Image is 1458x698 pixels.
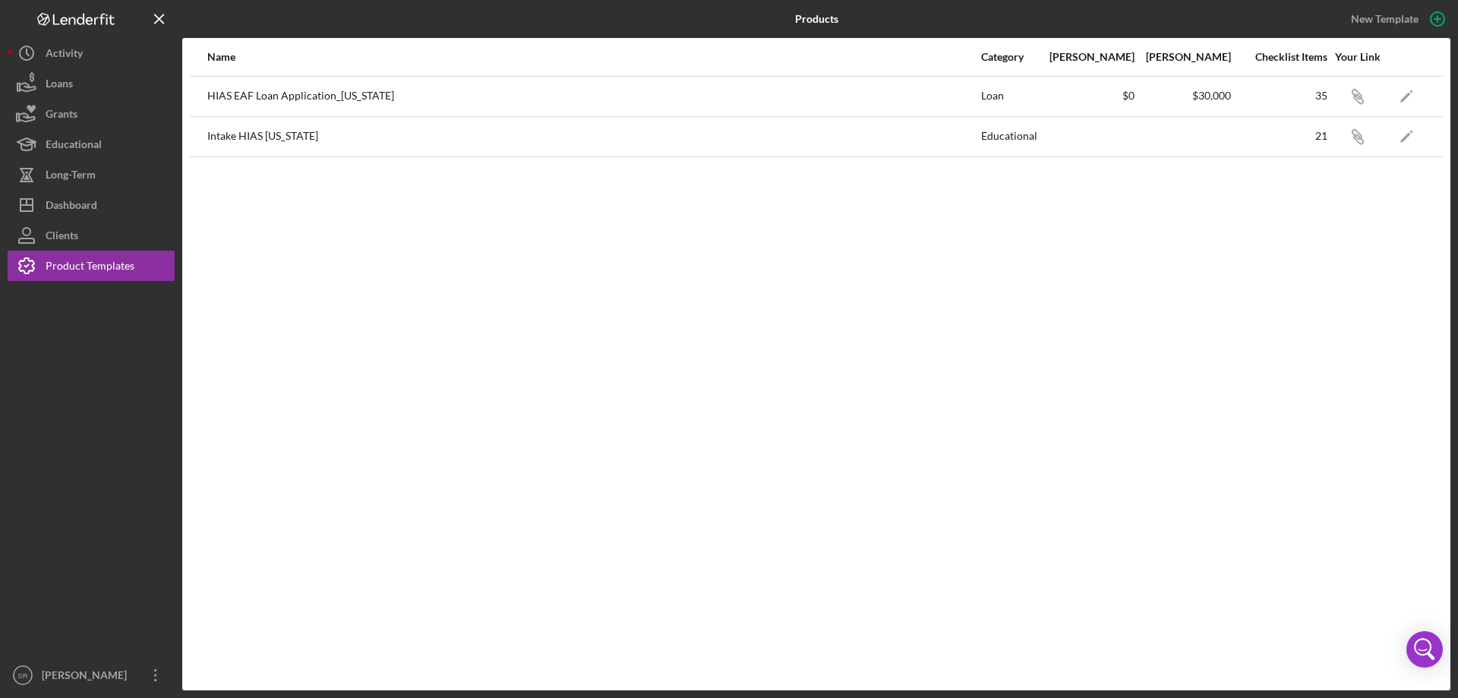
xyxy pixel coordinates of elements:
[981,51,1038,63] div: Category
[1040,90,1135,102] div: $0
[8,220,175,251] button: Clients
[8,190,175,220] button: Dashboard
[8,129,175,159] button: Educational
[1406,631,1443,668] div: Open Intercom Messenger
[1136,90,1231,102] div: $30,000
[795,13,838,25] b: Products
[1136,51,1231,63] div: [PERSON_NAME]
[8,660,175,690] button: SR[PERSON_NAME]
[46,129,102,163] div: Educational
[17,671,27,680] text: SR
[1040,51,1135,63] div: [PERSON_NAME]
[1232,90,1327,102] div: 35
[1342,8,1450,30] button: New Template
[46,251,134,285] div: Product Templates
[38,660,137,694] div: [PERSON_NAME]
[8,38,175,68] button: Activity
[207,77,980,115] div: HIAS EAF Loan Application_[US_STATE]
[46,190,97,224] div: Dashboard
[8,68,175,99] button: Loans
[46,38,83,72] div: Activity
[46,99,77,133] div: Grants
[1351,8,1419,30] div: New Template
[46,68,73,103] div: Loans
[207,51,980,63] div: Name
[981,77,1038,115] div: Loan
[1232,130,1327,142] div: 21
[8,99,175,129] button: Grants
[46,159,96,194] div: Long-Term
[8,159,175,190] button: Long-Term
[46,220,78,254] div: Clients
[207,118,980,156] div: Intake HIAS [US_STATE]
[981,118,1038,156] div: Educational
[8,251,175,281] button: Product Templates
